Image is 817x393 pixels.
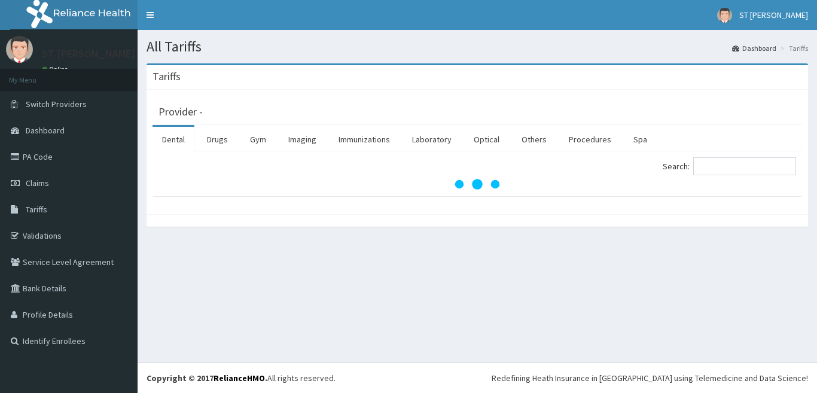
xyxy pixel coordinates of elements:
[153,71,181,82] h3: Tariffs
[663,157,796,175] label: Search:
[26,125,65,136] span: Dashboard
[559,127,621,152] a: Procedures
[739,10,808,20] span: ST [PERSON_NAME]
[147,373,267,383] strong: Copyright © 2017 .
[492,372,808,384] div: Redefining Heath Insurance in [GEOGRAPHIC_DATA] using Telemedicine and Data Science!
[329,127,400,152] a: Immunizations
[778,43,808,53] li: Tariffs
[214,373,265,383] a: RelianceHMO
[42,48,135,59] p: ST [PERSON_NAME]
[147,39,808,54] h1: All Tariffs
[26,204,47,215] span: Tariffs
[26,178,49,188] span: Claims
[624,127,657,152] a: Spa
[453,160,501,208] svg: audio-loading
[693,157,796,175] input: Search:
[512,127,556,152] a: Others
[6,36,33,63] img: User Image
[403,127,461,152] a: Laboratory
[153,127,194,152] a: Dental
[464,127,509,152] a: Optical
[279,127,326,152] a: Imaging
[26,99,87,109] span: Switch Providers
[138,362,817,393] footer: All rights reserved.
[240,127,276,152] a: Gym
[158,106,203,117] h3: Provider -
[732,43,776,53] a: Dashboard
[717,8,732,23] img: User Image
[42,65,71,74] a: Online
[197,127,237,152] a: Drugs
